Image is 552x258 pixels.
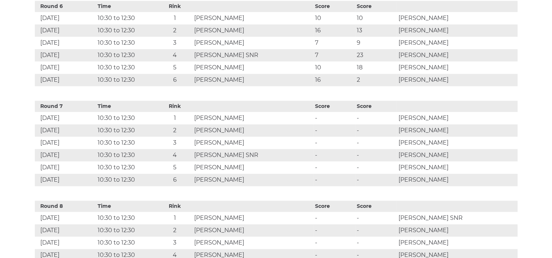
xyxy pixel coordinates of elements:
th: Score [355,1,397,12]
td: [PERSON_NAME] [396,49,517,61]
td: 10:30 to 12:30 [96,61,157,74]
th: Score [355,101,397,112]
td: [PERSON_NAME] [396,12,517,24]
td: 6 [157,74,192,86]
td: 9 [355,37,397,49]
td: - [313,212,355,224]
td: [PERSON_NAME] SNR [396,212,517,224]
td: 10:30 to 12:30 [96,149,157,161]
td: 16 [313,24,355,37]
td: 10:30 to 12:30 [96,112,157,124]
td: [DATE] [35,149,96,161]
td: 10:30 to 12:30 [96,137,157,149]
th: Time [96,1,157,12]
th: Rink [157,1,192,12]
td: - [313,224,355,237]
td: [DATE] [35,74,96,86]
td: [PERSON_NAME] [396,224,517,237]
td: 10:30 to 12:30 [96,49,157,61]
td: [DATE] [35,212,96,224]
td: [PERSON_NAME] [396,237,517,249]
td: - [355,224,397,237]
td: 4 [157,49,192,61]
td: [PERSON_NAME] [396,149,517,161]
td: [PERSON_NAME] [396,37,517,49]
td: [PERSON_NAME] SNR [192,49,313,61]
td: - [313,124,355,137]
td: - [355,174,397,186]
td: [PERSON_NAME] [192,24,313,37]
th: Score [313,101,355,112]
td: 6 [157,174,192,186]
td: - [355,212,397,224]
td: 7 [313,37,355,49]
td: 23 [355,49,397,61]
td: 7 [313,49,355,61]
th: Score [355,201,397,212]
td: 3 [157,137,192,149]
td: [DATE] [35,137,96,149]
td: [PERSON_NAME] [396,124,517,137]
td: 10:30 to 12:30 [96,161,157,174]
td: - [313,174,355,186]
td: 3 [157,37,192,49]
td: 18 [355,61,397,74]
td: 1 [157,12,192,24]
td: 10:30 to 12:30 [96,212,157,224]
th: Round 8 [35,201,96,212]
td: [PERSON_NAME] [192,12,313,24]
td: 2 [157,24,192,37]
td: 4 [157,149,192,161]
td: - [355,161,397,174]
td: - [355,137,397,149]
td: [PERSON_NAME] [396,74,517,86]
td: [PERSON_NAME] SNR [192,149,313,161]
td: [DATE] [35,161,96,174]
th: Round 6 [35,1,96,12]
th: Time [96,101,157,112]
td: [PERSON_NAME] [192,61,313,74]
td: 13 [355,24,397,37]
td: [PERSON_NAME] [192,174,313,186]
td: [DATE] [35,49,96,61]
td: [PERSON_NAME] [192,137,313,149]
td: 10:30 to 12:30 [96,237,157,249]
td: [PERSON_NAME] [396,24,517,37]
td: - [313,137,355,149]
td: 1 [157,212,192,224]
td: [DATE] [35,24,96,37]
td: [PERSON_NAME] [192,212,313,224]
th: Score [313,1,355,12]
td: [DATE] [35,237,96,249]
td: [PERSON_NAME] [192,237,313,249]
td: 16 [313,74,355,86]
td: 10:30 to 12:30 [96,224,157,237]
td: [PERSON_NAME] [192,37,313,49]
th: Time [96,201,157,212]
td: [PERSON_NAME] [192,74,313,86]
td: 2 [157,124,192,137]
td: 2 [355,74,397,86]
td: [DATE] [35,224,96,237]
td: - [313,112,355,124]
td: 10:30 to 12:30 [96,24,157,37]
td: 10:30 to 12:30 [96,74,157,86]
td: - [313,161,355,174]
td: [PERSON_NAME] [192,161,313,174]
td: 10 [313,61,355,74]
td: 10:30 to 12:30 [96,124,157,137]
td: 2 [157,224,192,237]
td: 1 [157,112,192,124]
td: 10 [355,12,397,24]
td: [DATE] [35,61,96,74]
td: [DATE] [35,37,96,49]
th: Rink [157,201,192,212]
td: [PERSON_NAME] [396,174,517,186]
td: [PERSON_NAME] [192,224,313,237]
td: - [355,237,397,249]
th: Rink [157,101,192,112]
td: 10:30 to 12:30 [96,174,157,186]
td: 5 [157,61,192,74]
td: [DATE] [35,174,96,186]
td: 3 [157,237,192,249]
